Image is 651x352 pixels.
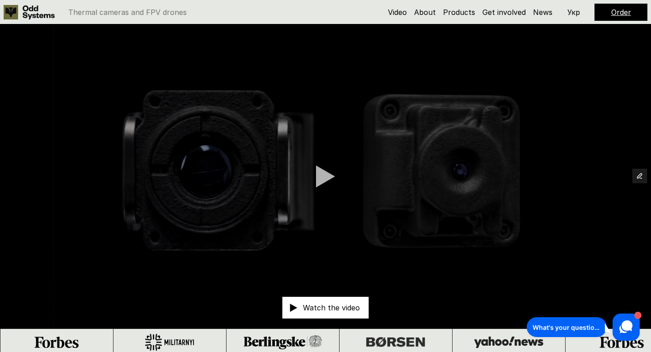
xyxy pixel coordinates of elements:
a: Get involved [482,8,526,17]
p: Thermal cameras and FPV drones [68,9,187,16]
p: Укр [567,9,580,16]
iframe: HelpCrunch [524,311,642,343]
p: Watch the video [303,304,360,311]
a: Video [388,8,407,17]
a: News [533,8,552,17]
a: Products [443,8,475,17]
a: About [414,8,436,17]
button: Edit Framer Content [633,169,646,183]
a: Order [611,8,631,17]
